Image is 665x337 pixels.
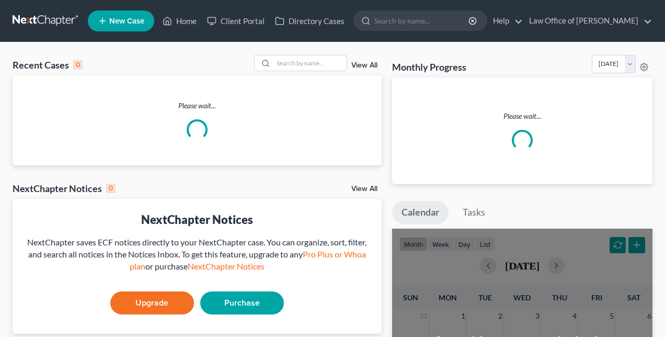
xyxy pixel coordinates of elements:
a: Pro Plus or Whoa plan [130,249,366,271]
a: Directory Cases [270,12,350,30]
a: Upgrade [110,291,194,314]
div: Recent Cases [13,59,83,71]
a: View All [351,62,377,69]
div: NextChapter saves ECF notices directly to your NextChapter case. You can organize, sort, filter, ... [21,237,373,273]
a: Law Office of [PERSON_NAME] [524,12,652,30]
div: NextChapter Notices [21,211,373,228]
h3: Monthly Progress [392,61,466,73]
p: Please wait... [13,100,382,111]
div: NextChapter Notices [13,182,116,195]
input: Search by name... [374,11,470,30]
div: 0 [73,60,83,70]
a: Tasks [453,201,495,224]
a: NextChapter Notices [188,261,265,271]
a: Purchase [200,291,284,314]
a: Calendar [392,201,449,224]
input: Search by name... [273,55,347,71]
p: Please wait... [400,111,644,121]
a: Help [488,12,523,30]
span: New Case [109,17,144,25]
div: 0 [106,184,116,193]
a: Home [157,12,202,30]
a: Client Portal [202,12,270,30]
a: View All [351,185,377,193]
